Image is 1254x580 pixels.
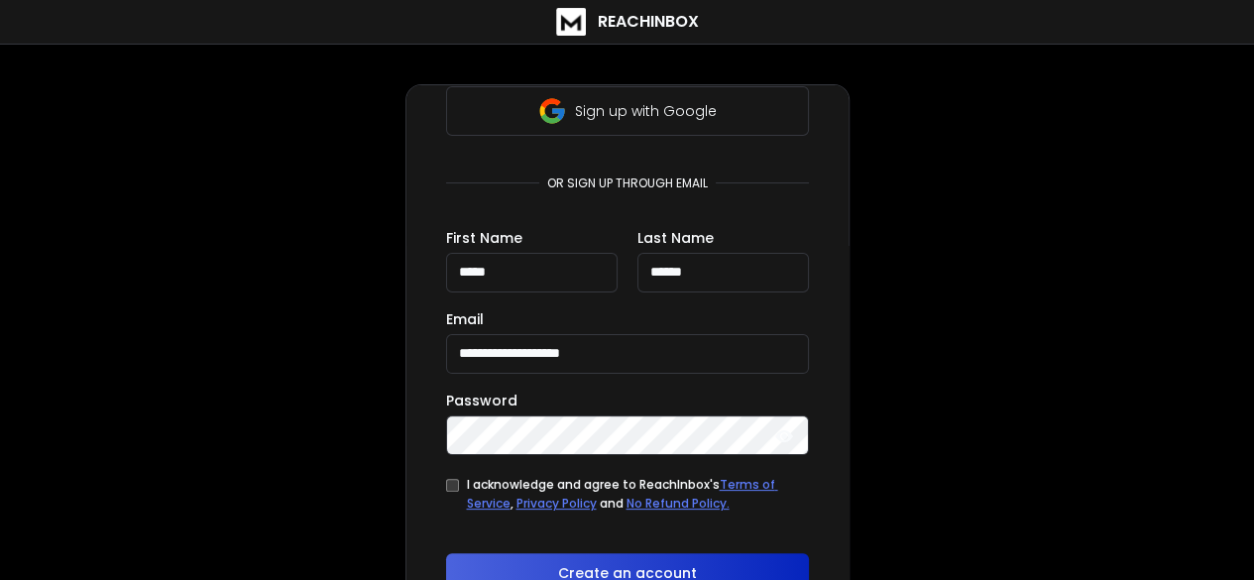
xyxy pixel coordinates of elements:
[556,8,699,36] a: ReachInbox
[446,312,484,326] label: Email
[446,86,809,136] button: Sign up with Google
[467,475,809,514] div: I acknowledge and agree to ReachInbox's , and
[627,495,730,512] a: No Refund Policy.
[516,495,597,512] a: Privacy Policy
[598,10,699,34] h1: ReachInbox
[446,394,517,407] label: Password
[556,8,586,36] img: logo
[637,231,714,245] label: Last Name
[575,101,717,121] p: Sign up with Google
[446,231,522,245] label: First Name
[539,175,716,191] p: or sign up through email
